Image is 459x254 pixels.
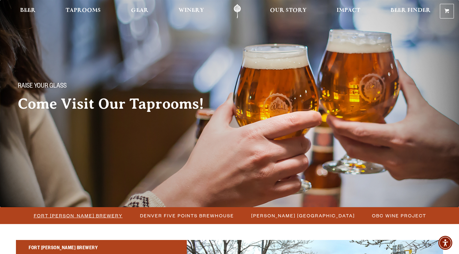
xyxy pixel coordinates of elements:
a: [PERSON_NAME] [GEOGRAPHIC_DATA] [247,211,358,220]
span: Fort [PERSON_NAME] Brewery [34,211,123,220]
a: Odell Home [225,4,249,18]
a: Gear [127,4,153,18]
a: Our Story [266,4,311,18]
h2: Fort [PERSON_NAME] Brewery [29,244,174,253]
span: Denver Five Points Brewhouse [140,211,234,220]
span: OBC Wine Project [372,211,426,220]
a: Taprooms [62,4,105,18]
div: Accessibility Menu [438,236,452,250]
span: Winery [178,8,204,13]
span: Raise your glass [18,83,67,91]
span: Beer Finder [390,8,431,13]
a: Beer [16,4,40,18]
a: Winery [174,4,208,18]
a: Beer Finder [386,4,435,18]
span: Gear [131,8,149,13]
span: Our Story [270,8,307,13]
span: [PERSON_NAME] [GEOGRAPHIC_DATA] [251,211,355,220]
a: Fort [PERSON_NAME] Brewery [30,211,126,220]
span: Impact [337,8,360,13]
h2: Come Visit Our Taprooms! [18,96,217,112]
span: Beer [20,8,36,13]
a: Impact [332,4,364,18]
a: OBC Wine Project [368,211,429,220]
a: Denver Five Points Brewhouse [136,211,237,220]
span: Taprooms [66,8,101,13]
